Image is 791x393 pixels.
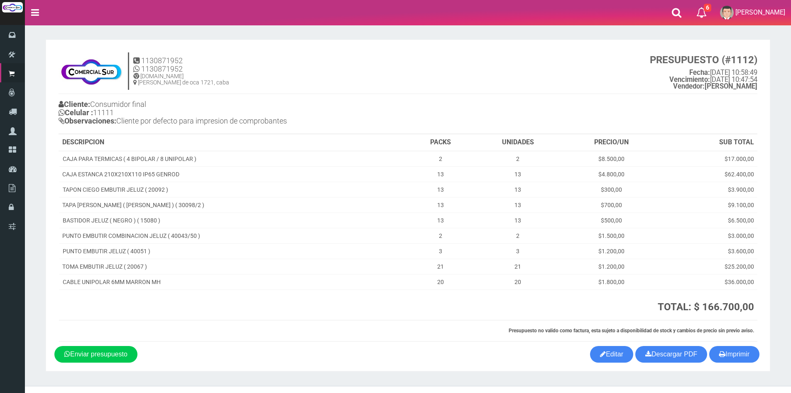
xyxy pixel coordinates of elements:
[408,182,473,197] td: 13
[59,100,90,109] b: Cliente:
[59,108,93,117] b: Celular :
[473,134,563,151] th: UNIDADES
[59,243,408,259] td: PUNTO EMBUTIR JELUZ ( 40051 )
[650,54,757,66] strong: PRESUPUESTO (#1112)
[563,197,660,213] td: $700,00
[720,6,734,20] img: User Image
[673,82,757,90] b: [PERSON_NAME]
[408,197,473,213] td: 13
[509,328,754,334] strong: Presupuesto no valido como factura, esta sujeto a disponibilidad de stock y cambios de precio sin...
[408,151,473,167] td: 2
[473,182,563,197] td: 13
[563,274,660,289] td: $1.800,00
[59,274,408,289] td: CABLE UNIPOLAR 6MM MARRON MH
[408,228,473,243] td: 2
[704,4,711,12] span: 6
[669,76,710,84] strong: Vencimiento:
[59,197,408,213] td: TAPA [PERSON_NAME] ( [PERSON_NAME] ) ( 30098/2 )
[59,228,408,243] td: PUNTO EMBUTIR COMBINACION JELUZ ( 40043/50 )
[563,213,660,228] td: $500,00
[660,213,757,228] td: $6.500,00
[473,228,563,243] td: 2
[133,73,229,86] h5: [DOMAIN_NAME] [PERSON_NAME] de oca 1721, caba
[563,228,660,243] td: $1.500,00
[59,213,408,228] td: BASTIDOR JELUZ ( NEGRO ) ( 15080 )
[54,346,137,363] a: Enviar presupuesto
[660,243,757,259] td: $3.600,00
[408,213,473,228] td: 13
[650,54,757,90] small: [DATE] 10:58:49 [DATE] 10:47:54
[133,57,229,73] h4: 1130871952 1130871952
[2,2,23,12] img: Logo grande
[408,274,473,289] td: 20
[473,259,563,274] td: 21
[590,346,633,363] a: Editar
[563,166,660,182] td: $4.800,00
[660,182,757,197] td: $3.900,00
[473,197,563,213] td: 13
[408,243,473,259] td: 3
[59,259,408,274] td: TOMA EMBUTIR JELUZ ( 20067 )
[673,82,705,90] strong: Vendedor:
[660,259,757,274] td: $25.200,00
[660,197,757,213] td: $9.100,00
[408,134,473,151] th: PACKS
[735,8,785,16] span: [PERSON_NAME]
[563,243,660,259] td: $1.200,00
[660,151,757,167] td: $17.000,00
[59,98,408,129] h4: Consumidor final 11111 Cliente por defecto para impresion de comprobantes
[563,182,660,197] td: $300,00
[563,134,660,151] th: PRECIO/UN
[660,228,757,243] td: $3.000,00
[408,166,473,182] td: 13
[473,151,563,167] td: 2
[59,54,124,88] img: Z
[59,182,408,197] td: TAPON CIEGO EMBUTIR JELUZ ( 20092 )
[59,151,408,167] td: CAJA PARA TERMICAS ( 4 BIPOLAR / 8 UNIPOLAR )
[658,301,754,313] strong: TOTAL: $ 166.700,00
[408,259,473,274] td: 21
[660,166,757,182] td: $62.400,00
[563,259,660,274] td: $1.200,00
[660,274,757,289] td: $36.000,00
[709,346,759,363] button: Imprimir
[473,166,563,182] td: 13
[59,116,116,125] b: Observaciones:
[660,134,757,151] th: SUB TOTAL
[473,274,563,289] td: 20
[59,134,408,151] th: DESCRIPCION
[563,151,660,167] td: $8.500,00
[689,69,710,77] strong: Fecha:
[473,213,563,228] td: 13
[59,166,408,182] td: CAJA ESTANCA 210X210X110 IP65 GENROD
[70,351,127,358] span: Enviar presupuesto
[473,243,563,259] td: 3
[635,346,707,363] a: Descargar PDF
